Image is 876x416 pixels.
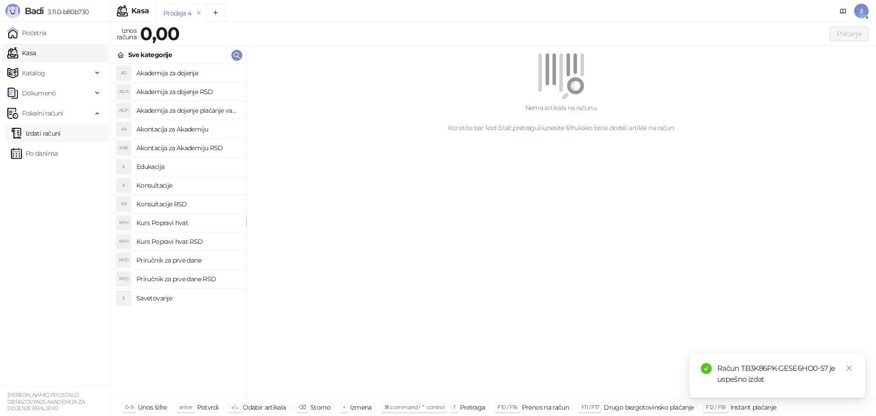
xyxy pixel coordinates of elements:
span: II [854,4,869,18]
a: pretragu [513,124,538,132]
span: check-circle [701,363,712,374]
div: PPD [116,272,131,286]
span: F12 / F18 [706,404,725,411]
span: f [454,404,455,411]
h4: Akademija za dojenje [136,66,239,80]
div: KR [116,197,131,211]
div: Drugo bezgotovinsko plaćanje [604,401,693,413]
span: enter [179,404,193,411]
div: Pretraga [460,401,485,413]
a: Kasa [7,44,36,62]
h4: Priručnik za prve dane [136,253,239,268]
div: Storno [310,401,330,413]
div: Unos šifre [138,401,167,413]
div: Izmena [350,401,371,413]
div: Kasa [131,7,149,15]
div: KPH [116,234,131,249]
h4: Priručnik za prve dane RSD [136,272,239,286]
div: E [116,159,131,174]
div: KPH [116,216,131,230]
h4: Akontacija za Akademiju RSD [136,141,239,155]
div: Prodaja 4 [163,8,191,18]
button: Add tab [207,4,225,22]
h4: Akademija za dojenje plaćanje vaučerom uz doplatu [136,103,239,118]
span: 3.11.0-b80b730 [44,8,89,16]
div: grid [110,64,246,398]
button: remove [193,9,205,17]
div: Račun TB3K86PK-GESE6HO0-57 je uspešno izdat [717,363,854,385]
button: Plaćanje [829,26,869,41]
span: F11 / F17 [581,404,599,411]
h4: Konsultacije RSD [136,197,239,211]
small: [PERSON_NAME] PR OSTALO OBRAZOVANJE AKADEMIJA ZA DOJENJE KRALJEVO [7,392,85,411]
h4: Kurs Popravi hvat RSD [136,234,239,249]
span: Fiskalni računi [22,104,63,122]
h4: Akademija za dojenje RSD [136,84,239,99]
div: Odabir artikala [243,401,286,413]
span: ↑/↓ [231,404,238,411]
div: ADP [116,103,131,118]
a: Close [844,363,854,373]
div: S [116,291,131,305]
h4: Konsultacije [136,178,239,193]
div: PPD [116,253,131,268]
img: Logo [5,4,20,18]
a: Po danima [11,144,57,163]
span: + [343,404,345,411]
div: Potvrdi [197,401,219,413]
div: Nema artikala na računu. Koristite bar kod čitač, ili kako biste dodali artikle na račun. [257,103,865,133]
a: Izdati računi [11,124,61,142]
span: Dokumenti [22,84,56,102]
a: unesite šifru [543,124,579,132]
h4: Akontacija za Akademiju [136,122,239,137]
div: K [116,178,131,193]
div: Instant plaćanje [730,401,777,413]
a: Dokumentacija [836,4,850,18]
span: 0-9 [125,404,133,411]
div: AA [116,122,131,137]
span: ⌫ [298,404,306,411]
div: Iznos računa [115,25,138,43]
strong: 0,00 [140,22,179,45]
h4: Savetovanje [136,291,239,305]
h4: Edukacija [136,159,239,174]
div: AD [116,66,131,80]
span: F10 / F16 [497,404,517,411]
div: Prenos na račun [522,401,569,413]
span: close [846,365,852,371]
div: ADR [116,84,131,99]
h4: Kurs Popravi hvat [136,216,239,230]
a: Početna [7,24,47,42]
div: Sve kategorije [128,50,172,60]
span: ⌘ command / ⌃ control [384,404,445,411]
span: Katalog [22,64,45,82]
div: AAR [116,141,131,155]
span: Badi [25,5,44,16]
